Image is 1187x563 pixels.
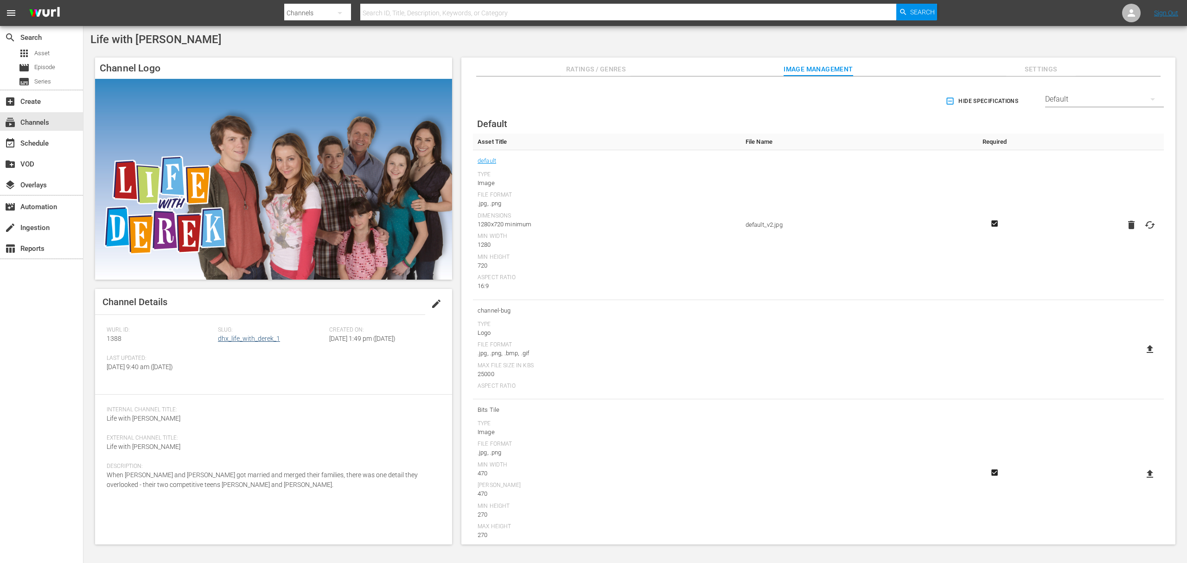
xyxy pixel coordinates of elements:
span: Asset [34,49,50,58]
span: Episode [19,62,30,73]
div: 16:9 [478,281,736,291]
th: Asset Title [473,134,741,150]
span: Slug: [218,326,325,334]
span: Search [5,32,16,43]
span: Life with [PERSON_NAME] [90,33,222,46]
span: Life with [PERSON_NAME] [107,415,180,422]
div: .jpg, .png [478,199,736,208]
span: Last Updated: [107,355,213,362]
span: When [PERSON_NAME] and [PERSON_NAME] got married and merged their families, there was one detail ... [107,471,418,488]
span: [DATE] 9:40 am ([DATE]) [107,363,173,371]
div: Default [1045,86,1164,112]
div: Aspect Ratio [478,274,736,281]
span: Search [910,4,935,20]
span: [DATE] 1:49 pm ([DATE]) [329,335,396,342]
th: Required [966,134,1023,150]
div: Image [478,179,736,188]
span: Settings [1006,64,1076,75]
span: menu [6,7,17,19]
div: 270 [478,531,736,540]
span: 1388 [107,335,121,342]
div: Min Height [478,503,736,510]
a: default [478,155,496,167]
span: Channel Details [102,296,167,307]
span: Image Management [784,64,853,75]
span: Description: [107,463,436,470]
span: Default [477,118,507,129]
td: default_v2.jpg [741,150,967,300]
span: VOD [5,159,16,170]
div: 470 [478,489,736,499]
div: Logo [478,328,736,338]
span: Internal Channel Title: [107,406,436,414]
svg: Required [989,468,1000,477]
span: Asset [19,48,30,59]
div: Aspect Ratio [478,383,736,390]
button: Search [896,4,937,20]
span: Series [19,76,30,87]
span: edit [431,298,442,309]
div: File Format [478,341,736,349]
span: Episode [34,63,55,72]
div: Type [478,420,736,428]
button: edit [425,293,447,315]
div: Max File Size In Kbs [478,362,736,370]
span: Bits Tile [478,404,736,416]
div: File Format [478,441,736,448]
div: 470 [478,469,736,478]
div: 1280 [478,240,736,250]
div: Min Width [478,461,736,469]
span: Reports [5,243,16,254]
svg: Required [989,219,1000,228]
div: .jpg, .png, .bmp, .gif [478,349,736,358]
a: Sign Out [1154,9,1178,17]
div: 270 [478,510,736,519]
span: Automation [5,201,16,212]
img: ans4CAIJ8jUAAAAAAAAAAAAAAAAAAAAAAAAgQb4GAAAAAAAAAAAAAAAAAAAAAAAAJMjXAAAAAAAAAAAAAAAAAAAAAAAAgAT5G... [22,2,67,24]
div: Image [478,428,736,437]
button: Hide Specifications [944,88,1022,114]
div: Min Width [478,233,736,240]
span: Hide Specifications [947,96,1018,106]
span: Ingestion [5,222,16,233]
span: Schedule [5,138,16,149]
span: Ratings / Genres [561,64,631,75]
a: dhx_life_with_derek_1 [218,335,280,342]
div: File Format [478,192,736,199]
div: 1280x720 minimum [478,220,736,229]
span: Series [34,77,51,86]
span: Create [5,96,16,107]
div: Max Height [478,523,736,531]
span: Created On: [329,326,436,334]
h4: Channel Logo [95,58,452,79]
div: 25000 [478,370,736,379]
span: Overlays [5,179,16,191]
div: Dimensions [478,212,736,220]
div: .jpg, .png [478,448,736,457]
span: External Channel Title: [107,435,436,442]
div: Type [478,171,736,179]
div: Type [478,321,736,328]
span: Life with [PERSON_NAME] [107,443,180,450]
img: Life with Derek [95,79,452,280]
div: 720 [478,261,736,270]
span: channel-bug [478,305,736,317]
div: Min Height [478,254,736,261]
div: [PERSON_NAME] [478,482,736,489]
span: Channels [5,117,16,128]
span: Wurl ID: [107,326,213,334]
th: File Name [741,134,967,150]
